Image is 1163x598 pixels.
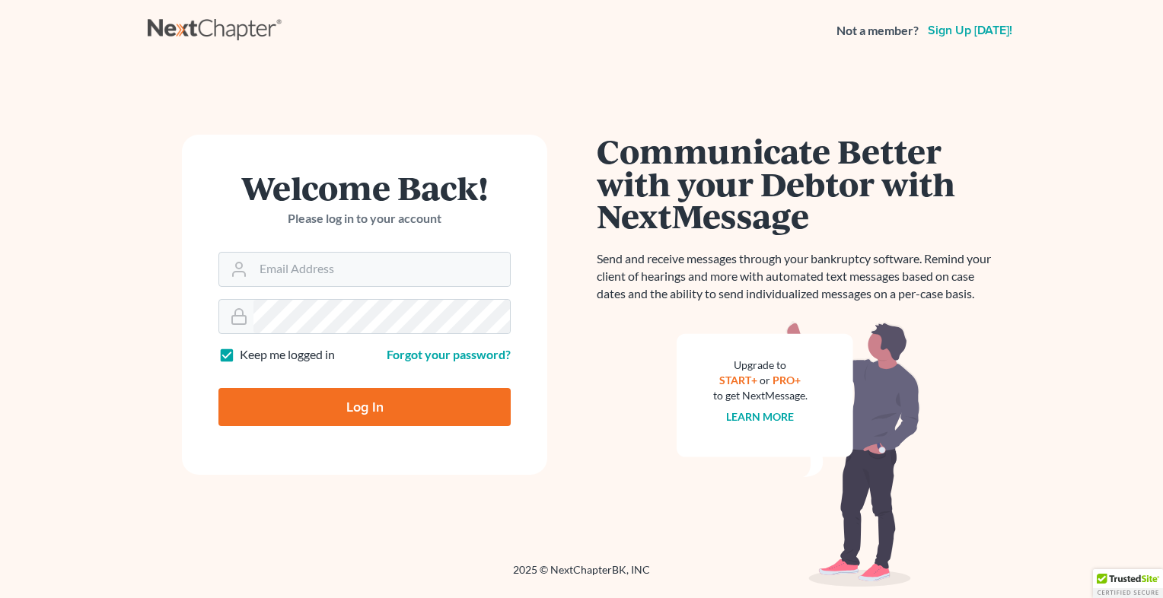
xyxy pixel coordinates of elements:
div: 2025 © NextChapterBK, INC [148,562,1015,590]
div: to get NextMessage. [713,388,808,403]
p: Please log in to your account [218,210,511,227]
a: Learn more [727,410,795,423]
a: START+ [720,374,758,386]
span: or [760,374,771,386]
input: Log In [218,388,511,426]
a: Forgot your password? [387,347,511,361]
div: Upgrade to [713,358,808,373]
p: Send and receive messages through your bankruptcy software. Remind your client of hearings and mo... [597,250,1000,303]
h1: Welcome Back! [218,171,511,204]
strong: Not a member? [836,22,919,40]
div: TrustedSite Certified [1093,569,1163,598]
label: Keep me logged in [240,346,335,364]
img: nextmessage_bg-59042aed3d76b12b5cd301f8e5b87938c9018125f34e5fa2b7a6b67550977c72.svg [677,321,920,587]
h1: Communicate Better with your Debtor with NextMessage [597,135,1000,232]
input: Email Address [253,253,510,286]
a: PRO+ [773,374,801,386]
a: Sign up [DATE]! [925,24,1015,37]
